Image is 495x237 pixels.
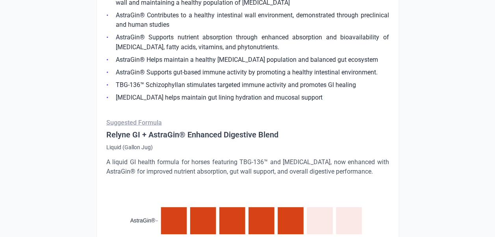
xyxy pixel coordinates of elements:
li: AstraGin® Helps maintain a healthy [MEDICAL_DATA] population and balanced gut ecosystem [106,55,389,64]
p: Suggested Formula [106,118,389,127]
li: [MEDICAL_DATA] helps maintain gut lining hydration and mucosal support [106,93,389,102]
li: AstraGin® Supports nutrient absorption through enhanced absorption and bioavailability of [MEDICA... [106,33,389,52]
text: AstraGin® [130,218,155,224]
h4: Relyne GI + AstraGin® Enhanced Digestive Blend [106,129,389,140]
p: Liquid (Gallon Jug) [106,143,389,151]
p: A liquid GI health formula for horses featuring TBG-136™ and [MEDICAL_DATA], now enhanced with As... [106,157,389,176]
li: AstraGin® Contributes to a healthy intestinal wall environment, demonstrated through preclinical ... [106,11,389,30]
li: AstraGin® Supports gut-based immune activity by promoting a healthy intestinal environment. [106,67,389,77]
li: TBG-136™ Schizophyllan stimulates targeted immune activity and promotes GI healing [106,80,389,89]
